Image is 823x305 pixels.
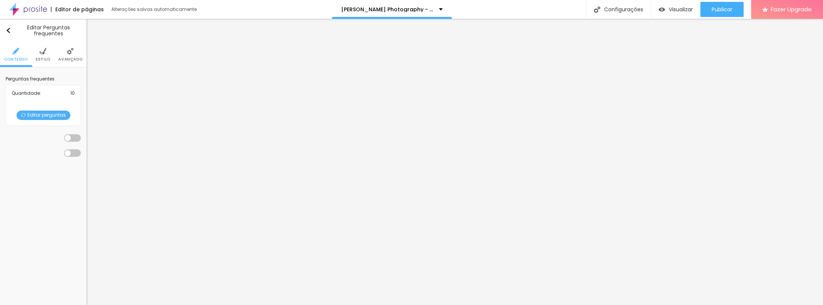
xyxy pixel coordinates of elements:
[651,2,700,17] button: Visualizar
[58,58,82,61] span: Avançado
[6,24,81,36] div: Editar Perguntas frequentes
[12,48,19,55] img: Icone
[594,6,600,13] img: Icone
[12,91,41,96] span: Quantidade :
[4,58,28,61] span: Conteúdo
[51,7,104,12] div: Editor de páginas
[6,27,11,33] img: Icone
[771,6,812,12] span: Fazer Upgrade
[36,58,50,61] span: Estilo
[341,7,433,12] p: [PERSON_NAME] Photography - [GEOGRAPHIC_DATA][DATE]
[669,6,693,12] span: Visualizar
[659,6,665,13] img: view-1.svg
[6,77,81,81] div: Perguntas frequentes
[712,6,732,12] span: Publicar
[87,19,823,305] iframe: Editor
[21,113,26,117] img: Icone
[67,48,74,55] img: Icone
[70,91,75,96] span: 10
[17,111,70,120] span: Editar perguntas
[39,48,46,55] img: Icone
[700,2,744,17] button: Publicar
[111,7,198,12] div: Alterações salvas automaticamente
